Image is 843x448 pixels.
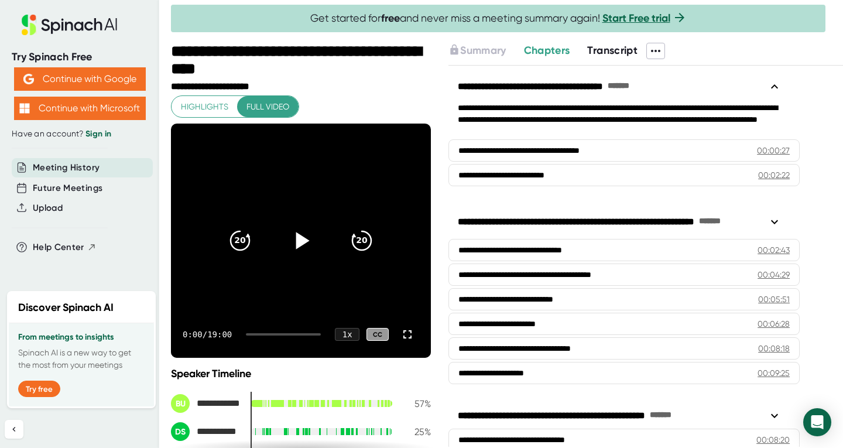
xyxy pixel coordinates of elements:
[524,44,570,57] span: Chapters
[587,43,638,59] button: Transcript
[402,398,431,409] div: 57 %
[5,420,23,439] button: Collapse sidebar
[12,129,148,139] div: Have an account?
[758,293,790,305] div: 00:05:51
[171,422,241,441] div: David Starn
[171,394,241,413] div: Brett Ulrich
[12,50,148,64] div: Try Spinach Free
[85,129,111,139] a: Sign in
[18,333,145,342] h3: From meetings to insights
[381,12,400,25] b: free
[757,145,790,156] div: 00:00:27
[171,394,190,413] div: BU
[33,241,97,254] button: Help Center
[18,300,114,316] h2: Discover Spinach AI
[18,347,145,371] p: Spinach AI is a new way to get the most from your meetings
[758,343,790,354] div: 00:08:18
[171,422,190,441] div: DS
[33,182,102,195] button: Future Meetings
[402,426,431,437] div: 25 %
[448,43,523,59] div: Upgrade to access
[23,74,34,84] img: Aehbyd4JwY73AAAAAElFTkSuQmCC
[14,67,146,91] button: Continue with Google
[803,408,831,436] div: Open Intercom Messenger
[183,330,232,339] div: 0:00 / 19:00
[181,100,228,114] span: Highlights
[33,241,84,254] span: Help Center
[33,201,63,215] button: Upload
[237,96,299,118] button: Full video
[366,328,389,341] div: CC
[335,328,359,341] div: 1 x
[524,43,570,59] button: Chapters
[460,44,506,57] span: Summary
[172,96,238,118] button: Highlights
[14,97,146,120] button: Continue with Microsoft
[448,43,506,59] button: Summary
[758,169,790,181] div: 00:02:22
[18,381,60,397] button: Try free
[33,161,100,175] button: Meeting History
[758,244,790,256] div: 00:02:43
[758,318,790,330] div: 00:06:28
[310,12,687,25] span: Get started for and never miss a meeting summary again!
[171,367,431,380] div: Speaker Timeline
[602,12,670,25] a: Start Free trial
[758,269,790,281] div: 00:04:29
[756,434,790,446] div: 00:08:20
[587,44,638,57] span: Transcript
[758,367,790,379] div: 00:09:25
[246,100,289,114] span: Full video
